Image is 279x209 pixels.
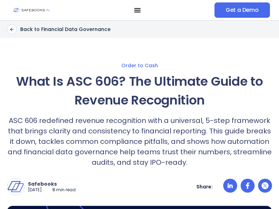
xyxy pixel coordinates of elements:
[7,62,272,69] a: Order to Cash
[134,7,141,14] button: Menu Toggle
[20,26,111,32] p: Back to Financial Data Governance
[214,2,270,18] a: Get a Demo
[28,181,76,187] p: Safebooks
[196,184,213,190] p: Share:
[60,7,214,14] nav: Menu
[226,7,259,14] span: Get a Demo
[7,115,272,168] p: ASC 606 redefined revenue recognition with a universal, 5-step framework that brings clarity and ...
[7,178,24,195] img: Safebooks
[28,187,42,193] p: [DATE]
[7,72,272,110] h1: What Is ASC 606? The Ultimate Guide to Revenue Recognition
[52,187,76,193] p: 8 min read
[7,24,111,34] a: Back to Financial Data Governance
